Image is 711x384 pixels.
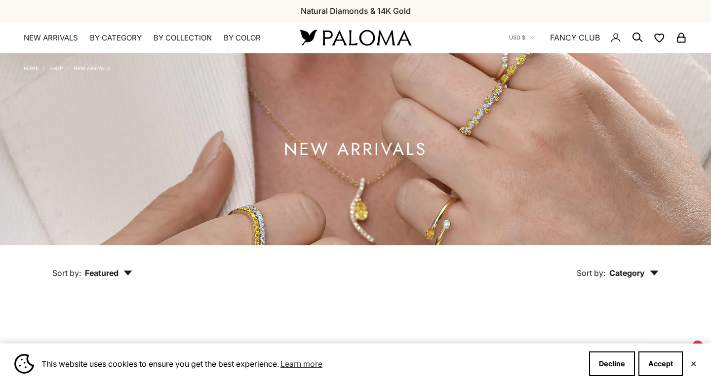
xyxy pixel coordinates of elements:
[509,33,525,42] span: USD $
[279,356,324,371] a: Learn more
[509,22,687,53] nav: Secondary navigation
[609,268,659,278] span: Category
[24,33,276,43] nav: Primary navigation
[577,268,605,278] span: Sort by:
[690,361,697,367] button: Close
[554,245,681,287] button: Sort by: Category
[52,268,81,278] span: Sort by:
[41,356,581,371] span: This website uses cookies to ensure you get the best experience.
[154,33,212,43] summary: By Collection
[24,65,39,71] a: Home
[638,351,683,376] button: Accept
[49,65,63,71] a: Shop
[550,31,600,44] a: FANCY CLUB
[85,268,132,278] span: Featured
[24,63,110,71] nav: Breadcrumb
[284,143,427,155] h1: NEW ARRIVALS
[224,33,261,43] summary: By Color
[589,351,635,376] button: Decline
[30,245,155,287] button: Sort by: Featured
[301,4,411,17] p: Natural Diamonds & 14K Gold
[24,33,78,43] a: NEW ARRIVALS
[509,33,535,42] button: USD $
[14,354,34,374] img: Cookie banner
[90,33,142,43] summary: By Category
[74,65,110,71] a: NEW ARRIVALS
